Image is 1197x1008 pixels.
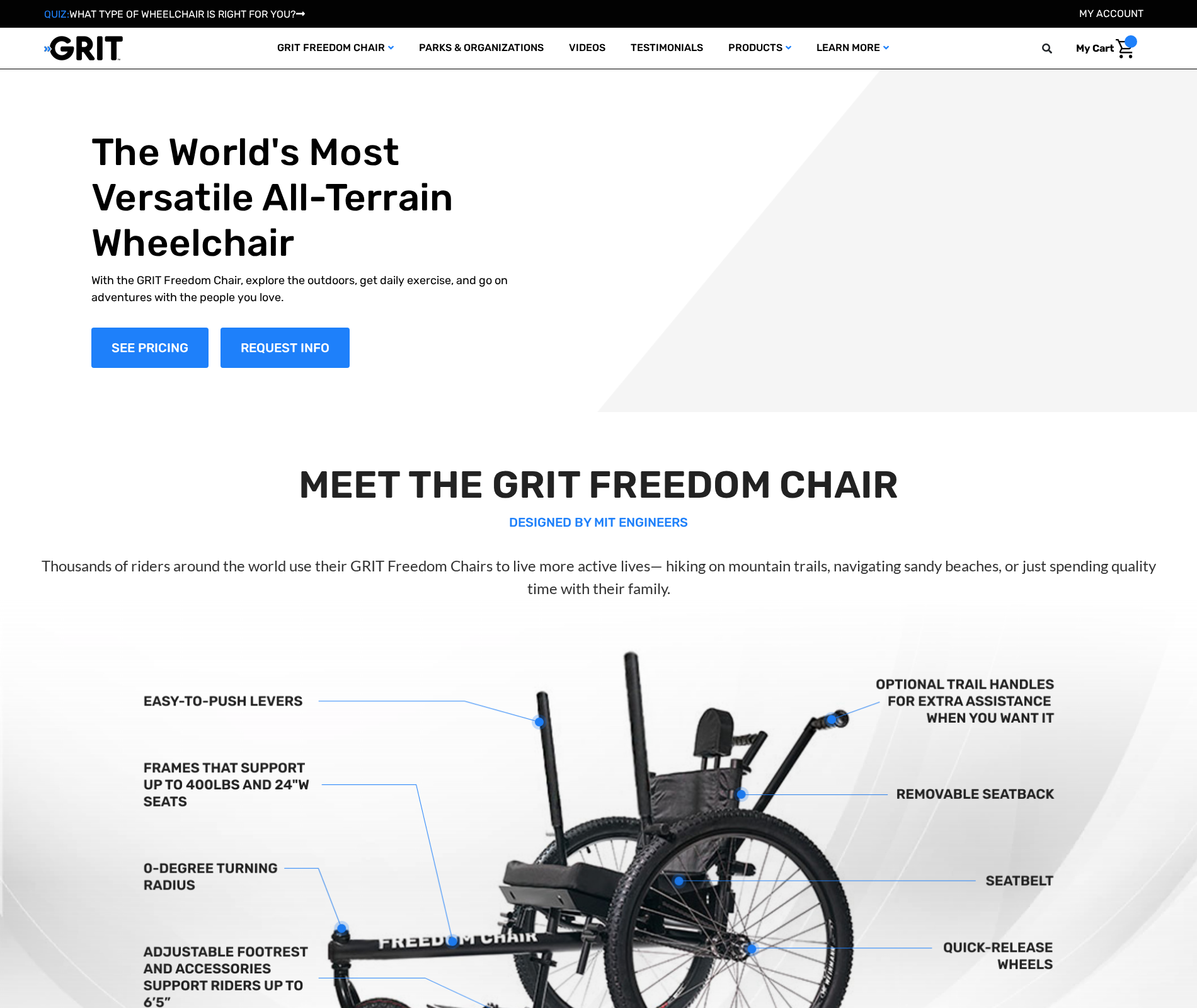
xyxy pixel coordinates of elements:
a: Testimonials [618,28,716,69]
a: Parks & Organizations [406,28,556,69]
p: With the GRIT Freedom Chair, explore the outdoors, get daily exercise, and go on adventures with ... [91,272,536,306]
img: Cart [1116,39,1134,59]
a: Videos [556,28,618,69]
a: QUIZ:WHAT TYPE OF WHEELCHAIR IS RIGHT FOR YOU? [44,8,305,20]
p: DESIGNED BY MIT ENGINEERS [30,513,1167,532]
p: Thousands of riders around the world use their GRIT Freedom Chairs to live more active lives— hik... [30,554,1167,600]
h1: The World's Most Versatile All-Terrain Wheelchair [91,130,536,266]
span: QUIZ: [44,8,69,20]
a: Cart with 0 items [1067,35,1137,62]
a: Account [1079,8,1143,20]
a: Products [716,28,804,69]
a: Shop Now [91,328,209,368]
a: Learn More [804,28,902,69]
a: GRIT Freedom Chair [265,28,406,69]
img: GRIT All-Terrain Wheelchair and Mobility Equipment [44,35,123,61]
h2: MEET THE GRIT FREEDOM CHAIR [30,462,1167,508]
a: Slide number 1, Request Information [220,328,350,368]
input: Search [1048,35,1067,62]
span: My Cart [1076,42,1114,54]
